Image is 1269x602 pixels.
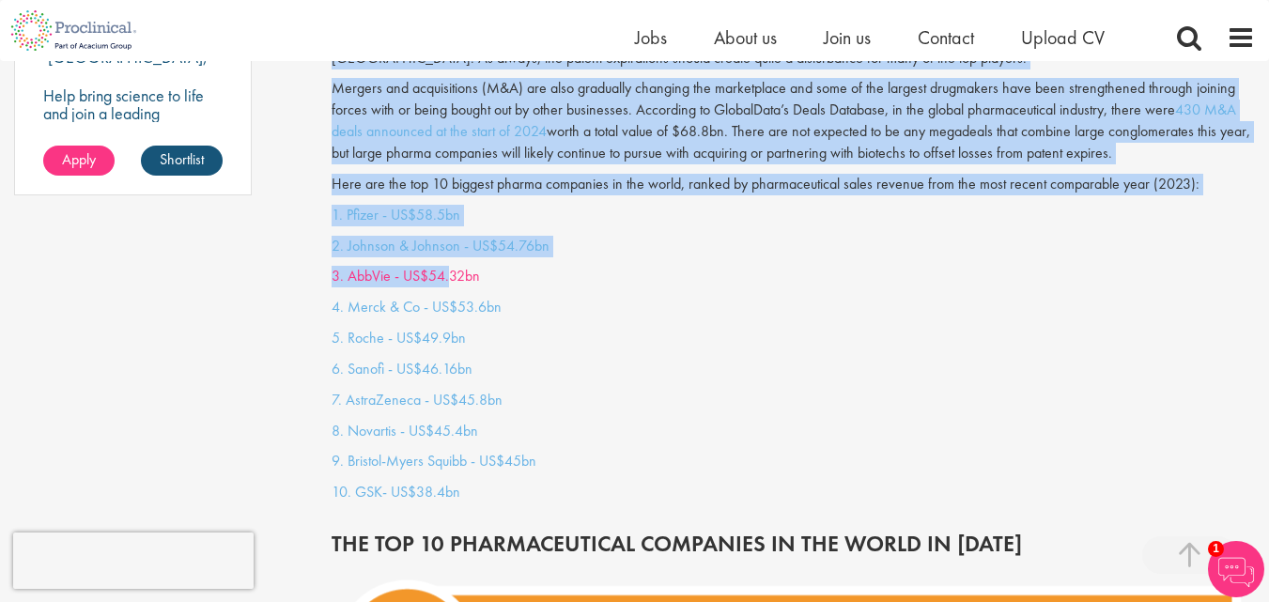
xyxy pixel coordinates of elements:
[332,451,536,471] a: 9. Bristol-Myers Squibb - US$45bn
[332,328,466,347] a: 5. Roche - US$49.9bn
[1021,25,1105,50] a: Upload CV
[332,174,1255,195] p: Here are the top 10 biggest pharma companies in the world, ranked by pharmaceutical sales revenue...
[43,86,223,211] p: Help bring science to life and join a leading pharmaceutical company to play a key role in delive...
[332,78,1255,163] p: Mergers and acquisitions (M&A) are also gradually changing the marketplace and some of the larges...
[918,25,974,50] a: Contact
[43,146,115,176] a: Apply
[1208,541,1224,557] span: 1
[332,421,478,440] a: 8. Novartis - US$45.4bn
[43,46,208,85] p: [GEOGRAPHIC_DATA], [GEOGRAPHIC_DATA]
[332,236,549,255] a: 2. Johnson & Johnson - US$54.76bn
[332,482,460,502] a: 10. GSK- US$38.4bn
[714,25,777,50] a: About us
[332,359,472,378] a: 6. Sanofi - US$46.16bn
[332,297,502,316] a: 4. Merck & Co - US$53.6bn
[332,205,460,224] a: 1. Pfizer - US$58.5bn
[141,146,223,176] a: Shortlist
[332,390,503,409] a: 7. AstraZeneca - US$45.8bn
[1208,541,1264,597] img: Chatbot
[332,100,1236,141] a: 430 M&A deals announced at the start of 2024
[635,25,667,50] a: Jobs
[62,149,96,169] span: Apply
[824,25,871,50] a: Join us
[332,532,1255,556] h2: THE TOP 10 PHARMACEUTICAL COMPANIES IN THE WORLD IN [DATE]
[332,266,480,286] a: 3. AbbVie - US$54.32bn
[13,533,254,589] iframe: reCAPTCHA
